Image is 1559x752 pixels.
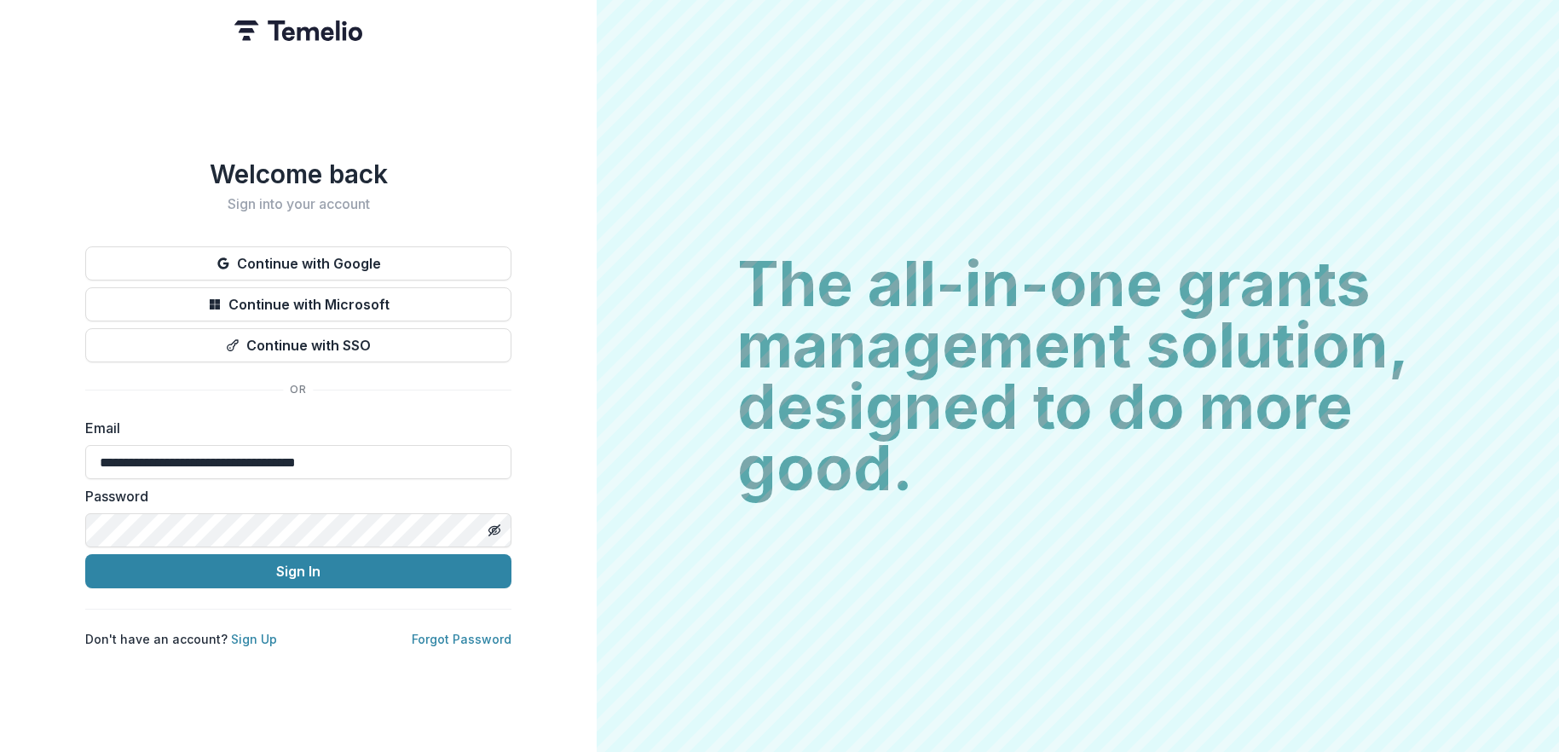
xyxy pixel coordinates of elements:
[85,418,501,438] label: Email
[85,486,501,506] label: Password
[85,246,511,281] button: Continue with Google
[231,632,277,646] a: Sign Up
[85,554,511,588] button: Sign In
[85,328,511,362] button: Continue with SSO
[85,287,511,321] button: Continue with Microsoft
[85,630,277,648] p: Don't have an account?
[85,196,511,212] h2: Sign into your account
[412,632,511,646] a: Forgot Password
[85,159,511,189] h1: Welcome back
[481,517,508,544] button: Toggle password visibility
[234,20,362,41] img: Temelio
